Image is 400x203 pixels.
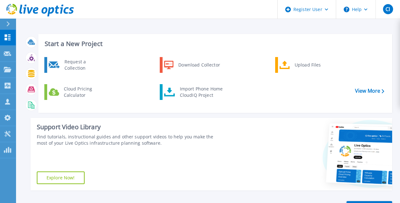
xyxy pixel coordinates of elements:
a: Download Collector [160,57,224,73]
div: Request a Collection [61,59,107,71]
div: Cloud Pricing Calculator [61,86,107,98]
h3: Start a New Project [45,40,384,47]
div: Support Video Library [37,123,225,131]
div: Download Collector [175,59,223,71]
div: Upload Files [292,59,338,71]
a: Upload Files [275,57,340,73]
a: Request a Collection [44,57,109,73]
div: Find tutorials, instructional guides and other support videos to help you make the most of your L... [37,134,225,146]
a: Explore Now! [37,171,85,184]
span: CI [386,7,390,12]
a: View More [355,88,384,94]
a: Cloud Pricing Calculator [44,84,109,100]
div: Import Phone Home CloudIQ Project [177,86,226,98]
